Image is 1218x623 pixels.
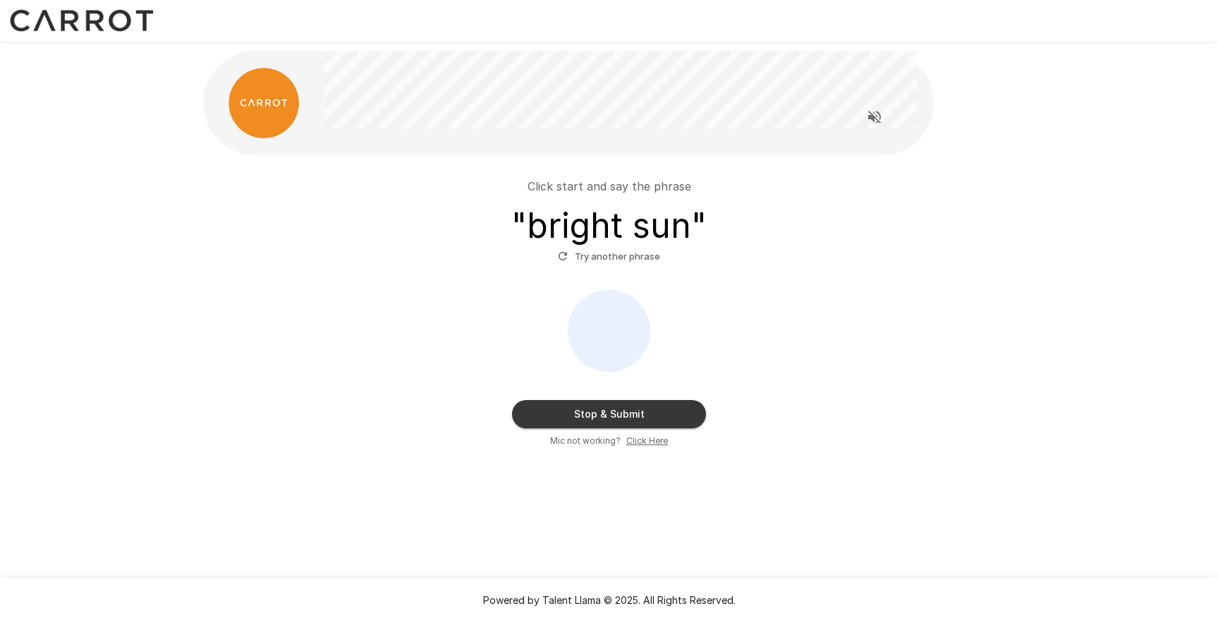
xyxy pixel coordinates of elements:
[512,400,706,428] button: Stop & Submit
[528,178,691,195] p: Click start and say the phrase
[626,435,668,446] u: Click Here
[554,246,664,267] button: Try another phrase
[511,206,707,246] h3: " bright sun "
[229,68,299,138] img: carrot_logo.png
[550,434,621,448] span: Mic not working?
[860,103,889,131] button: Read questions aloud
[17,593,1201,607] p: Powered by Talent Llama © 2025. All Rights Reserved.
